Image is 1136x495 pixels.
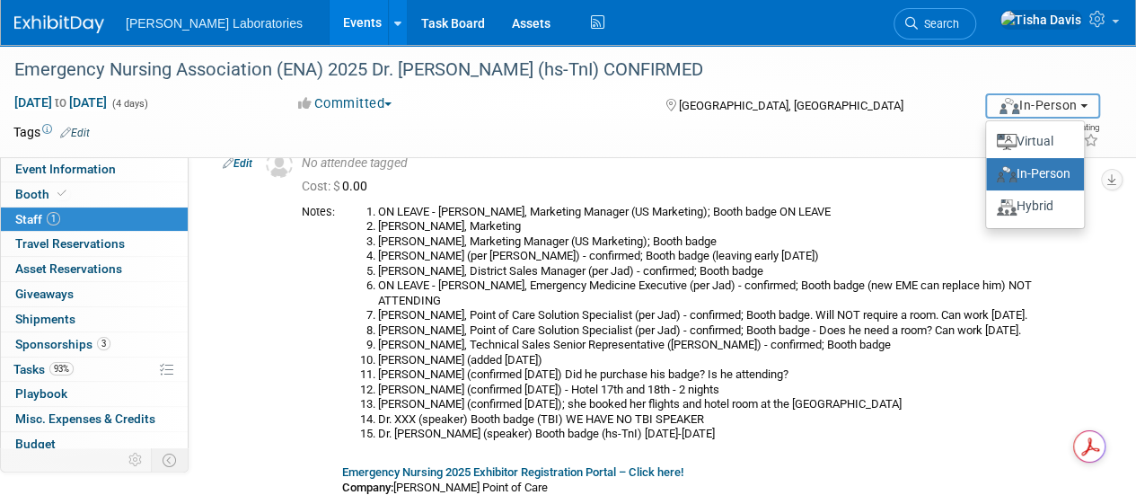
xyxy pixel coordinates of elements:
[1,407,188,431] a: Misc. Expenses & Credits
[941,93,1100,120] div: Event Format
[60,127,90,139] a: Edit
[1,232,188,256] a: Travel Reservations
[13,362,74,376] span: Tasks
[52,95,69,110] span: to
[918,17,959,31] span: Search
[995,162,1075,187] label: In-Person
[292,94,399,113] button: Committed
[15,312,75,326] span: Shipments
[302,205,335,219] div: Notes:
[997,166,1017,182] img: Format-InPerson.png
[378,219,1079,234] li: [PERSON_NAME], Marketing
[342,481,393,494] b: Company:
[378,234,1079,250] li: [PERSON_NAME], Marketing Manager (US Marketing); Booth badge
[378,278,1079,308] li: ON LEAVE - [PERSON_NAME], Emergency Medicine Executive (per Jad) - confirmed; Booth badge (new EM...
[8,54,1008,86] div: Emergency Nursing Association (ENA) 2025 Dr. [PERSON_NAME] (hs-TnI) CONFIRMED
[15,212,60,226] span: Staff
[378,249,1079,264] li: [PERSON_NAME] (per [PERSON_NAME]) - confirmed; Booth badge (leaving early [DATE])
[678,99,903,112] span: [GEOGRAPHIC_DATA], [GEOGRAPHIC_DATA]
[15,287,74,301] span: Giveaways
[126,16,303,31] span: [PERSON_NAME] Laboratories
[1,432,188,456] a: Budget
[302,179,342,193] span: Cost: $
[1,157,188,181] a: Event Information
[378,383,1079,398] li: [PERSON_NAME] (confirmed [DATE]) - Hotel 17th and 18th - 2 nights
[894,8,976,40] a: Search
[15,236,125,251] span: Travel Reservations
[49,362,74,376] span: 93%
[342,465,683,479] a: Emergency Nursing 2025 Exhibitor Registration Portal – Click here!
[378,397,1079,412] li: [PERSON_NAME] (confirmed [DATE]); she booked her flights and hotel room at the [GEOGRAPHIC_DATA]
[15,337,110,351] span: Sponsorships
[378,264,1079,279] li: [PERSON_NAME], District Sales Manager (per Jad) - confirmed; Booth badge
[998,98,1078,112] span: In-Person
[15,386,67,401] span: Playbook
[15,411,155,426] span: Misc. Expenses & Credits
[378,353,1079,368] li: [PERSON_NAME] (added [DATE])
[378,308,1079,323] li: [PERSON_NAME], Point of Care Solution Specialist (per Jad) - confirmed; Booth badge. Will NOT req...
[47,212,60,225] span: 1
[1,282,188,306] a: Giveaways
[15,162,116,176] span: Event Information
[110,98,148,110] span: (4 days)
[1,257,188,281] a: Asset Reservations
[995,194,1075,219] label: Hybrid
[13,123,90,141] td: Tags
[378,367,1079,383] li: [PERSON_NAME] (confirmed [DATE]) Did he purchase his badge? Is he attending?
[1,382,188,406] a: Playbook
[378,205,1079,220] li: ON LEAVE - [PERSON_NAME], Marketing Manager (US Marketing); Booth badge ON LEAVE
[120,448,152,472] td: Personalize Event Tab Strip
[985,93,1100,119] button: In-Person
[378,338,1079,353] li: [PERSON_NAME], Technical Sales Senior Representative ([PERSON_NAME]) - confirmed; Booth badge
[1000,10,1082,30] img: Tisha Davis
[995,129,1075,155] label: Virtual
[378,323,1079,339] li: [PERSON_NAME], Point of Care Solution Specialist (per Jad) - confirmed; Booth badge - Does he nee...
[997,199,1017,216] img: Format-Hybrid.png
[223,157,252,170] a: Edit
[378,412,1079,428] li: Dr. XXX (speaker) Booth badge (TBI) WE HAVE NO TBI SPEAKER
[13,94,108,110] span: [DATE] [DATE]
[14,15,104,33] img: ExhibitDay
[15,261,122,276] span: Asset Reservations
[15,187,70,201] span: Booth
[378,427,1079,442] li: Dr. [PERSON_NAME] (speaker) Booth badge (hs-TnI) [DATE]-[DATE]
[302,155,1079,172] div: No attendee tagged
[152,448,189,472] td: Toggle Event Tabs
[15,437,56,451] span: Budget
[302,179,374,193] span: 0.00
[1,208,188,232] a: Staff1
[97,337,110,350] span: 3
[1,182,188,207] a: Booth
[266,151,293,178] img: Unassigned-User-Icon.png
[1,307,188,331] a: Shipments
[997,134,1017,150] img: Format-Virtual.png
[1,358,188,382] a: Tasks93%
[1,332,188,357] a: Sponsorships3
[57,189,66,199] i: Booth reservation complete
